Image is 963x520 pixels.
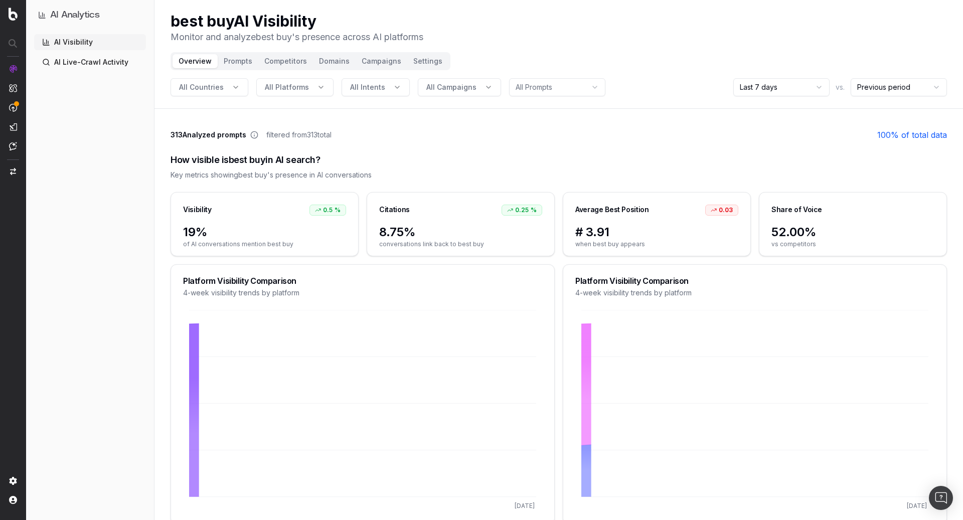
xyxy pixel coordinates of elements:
div: Key metrics showing best buy 's presence in AI conversations [171,170,947,180]
div: Platform Visibility Comparison [575,277,934,285]
span: 313 Analyzed prompts [171,130,246,140]
div: Citations [379,205,410,215]
button: AI Analytics [38,8,142,22]
div: 0.25 [502,205,542,216]
span: filtered from 313 total [266,130,332,140]
a: AI Visibility [34,34,146,50]
span: All Intents [350,82,385,92]
button: Domains [313,54,356,68]
h1: AI Analytics [50,8,100,22]
h1: best buy AI Visibility [171,12,423,30]
button: Campaigns [356,54,407,68]
div: 0.5 [309,205,346,216]
a: AI Live-Crawl Activity [34,54,146,70]
button: Prompts [218,54,258,68]
div: Average Best Position [575,205,649,215]
button: Overview [173,54,218,68]
button: Settings [407,54,448,68]
img: Studio [9,123,17,131]
span: All Campaigns [426,82,476,92]
tspan: [DATE] [515,502,535,509]
img: Analytics [9,65,17,73]
span: All Platforms [265,82,309,92]
div: 0.03 [705,205,738,216]
img: Activation [9,103,17,112]
span: vs. [836,82,845,92]
div: 4-week visibility trends by platform [575,288,934,298]
span: All Countries [179,82,224,92]
div: How visible is best buy in AI search? [171,153,947,167]
img: Assist [9,142,17,150]
div: Open Intercom Messenger [929,486,953,510]
img: Setting [9,477,17,485]
p: Monitor and analyze best buy 's presence across AI platforms [171,30,423,44]
span: % [531,206,537,214]
span: 8.75% [379,224,542,240]
span: when best buy appears [575,240,738,248]
div: Visibility [183,205,212,215]
tspan: [DATE] [907,502,927,509]
span: # 3.91 [575,224,738,240]
div: Platform Visibility Comparison [183,277,542,285]
span: 19% [183,224,346,240]
a: 100% of total data [877,129,947,141]
img: Botify logo [9,8,18,21]
img: Intelligence [9,84,17,92]
button: Competitors [258,54,313,68]
span: vs competitors [771,240,934,248]
span: conversations link back to best buy [379,240,542,248]
img: My account [9,496,17,504]
span: 52.00% [771,224,934,240]
div: Share of Voice [771,205,822,215]
div: 4-week visibility trends by platform [183,288,542,298]
span: % [335,206,341,214]
span: of AI conversations mention best buy [183,240,346,248]
img: Switch project [10,168,16,175]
